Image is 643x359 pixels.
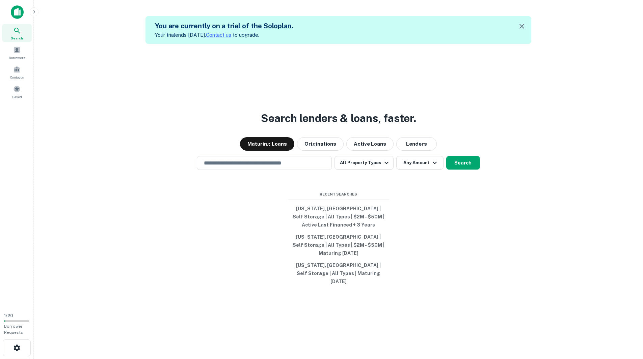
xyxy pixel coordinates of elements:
a: Contacts [2,63,32,81]
button: Active Loans [346,137,394,151]
img: capitalize-icon.png [11,5,24,19]
p: Your trial ends [DATE]. to upgrade. [155,31,293,39]
button: [US_STATE], [GEOGRAPHIC_DATA] | Self Storage | All Types | $2M - $50M | Active Last Financed + 3 ... [288,203,389,231]
button: Lenders [396,137,437,151]
button: Any Amount [396,156,444,170]
span: Saved [12,94,22,99]
button: Search [446,156,480,170]
a: Borrowers [2,43,32,62]
h5: You are currently on a trial of the . [155,21,293,31]
span: Borrower Requests [4,324,23,335]
button: Maturing Loans [240,137,294,151]
span: Contacts [10,74,24,80]
button: All Property Types [334,156,393,170]
button: Originations [297,137,344,151]
a: Search [2,24,32,42]
span: Recent Searches [288,191,389,197]
a: Contact us [206,32,231,38]
a: Soloplan [264,22,292,30]
span: 1 / 20 [4,313,13,318]
button: [US_STATE], [GEOGRAPHIC_DATA] | Self Storage | All Types | $2M - $50M | Maturing [DATE] [288,231,389,259]
h3: Search lenders & loans, faster. [261,110,416,126]
span: Search [11,35,23,41]
a: Saved [2,83,32,101]
iframe: Chat Widget [609,283,643,316]
span: Borrowers [9,55,25,60]
button: [US_STATE], [GEOGRAPHIC_DATA] | Self Storage | All Types | Maturing [DATE] [288,259,389,288]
